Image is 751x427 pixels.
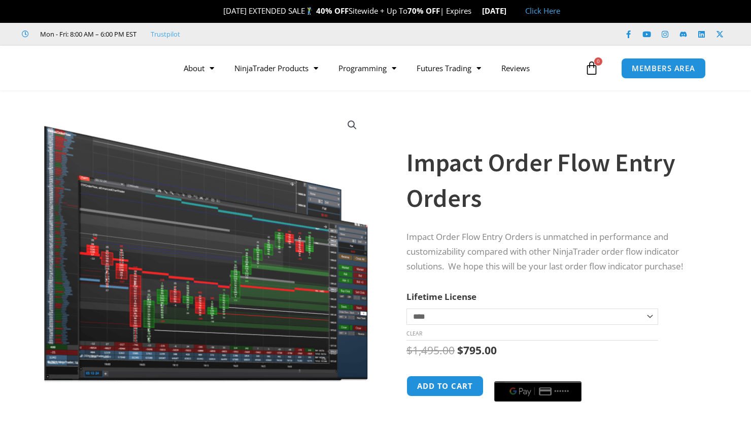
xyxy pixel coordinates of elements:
a: Trustpilot [151,28,180,40]
a: Clear options [406,330,422,337]
img: of4 [43,108,369,384]
img: ⌛ [472,7,480,15]
bdi: 1,495.00 [406,343,455,357]
a: MEMBERS AREA [621,58,706,79]
a: 0 [569,53,614,83]
img: 🏌️‍♂️ [305,7,313,15]
button: Buy with GPay [494,381,582,402]
button: Add to cart [406,376,484,396]
strong: [DATE] [482,6,515,16]
span: Mon - Fri: 8:00 AM – 6:00 PM EST [38,28,136,40]
span: 0 [594,57,602,66]
a: Click Here [525,6,560,16]
strong: 40% OFF [316,6,349,16]
iframe: Secure payment input frame [492,374,584,375]
strong: 70% OFF [407,6,440,16]
span: MEMBERS AREA [632,65,695,72]
span: [DATE] EXTENDED SALE Sitewide + Up To | Expires [213,6,482,16]
span: $ [457,343,463,357]
a: NinjaTrader Products [224,56,328,80]
img: LogoAI | Affordable Indicators – NinjaTrader [36,50,145,86]
p: Impact Order Flow Entry Orders is unmatched in performance and customizability compared with othe... [406,230,703,274]
nav: Menu [174,56,582,80]
img: 🎉 [215,7,223,15]
h1: Impact Order Flow Entry Orders [406,145,703,216]
span: $ [406,343,413,357]
a: Programming [328,56,406,80]
bdi: 795.00 [457,343,497,357]
a: Futures Trading [406,56,491,80]
text: •••••• [554,388,569,395]
a: View full-screen image gallery [343,116,361,134]
a: Reviews [491,56,540,80]
label: Lifetime License [406,291,476,302]
a: About [174,56,224,80]
img: 🏭 [507,7,515,15]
